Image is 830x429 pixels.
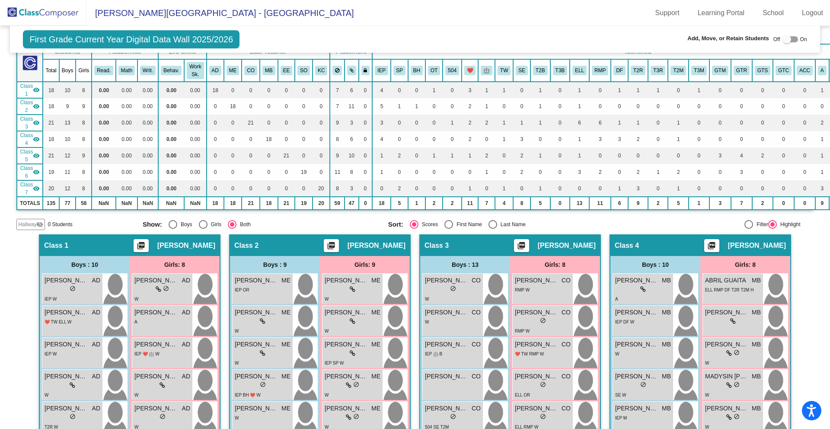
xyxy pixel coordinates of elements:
td: Mary Endsley - No Class Name [17,98,43,115]
th: Tier 2 Math [668,59,689,82]
th: Occupational Therapy Only IEP [425,59,443,82]
td: 4 [372,131,391,147]
button: 504 [445,66,459,75]
td: Carlynn Ondercin - No Class Name [17,115,43,131]
mat-icon: picture_as_pdf [326,241,336,253]
th: Keep with students [345,59,359,82]
th: Tier Behavior Plan [530,59,550,82]
td: 21 [43,147,59,164]
td: 0 [589,82,611,98]
td: 9 [330,147,345,164]
td: 2 [391,147,408,164]
td: 0.00 [137,115,158,131]
td: 18 [43,131,59,147]
td: 2 [628,131,648,147]
td: 0 [207,131,224,147]
td: 0 [278,98,295,115]
button: TW [498,66,511,75]
mat-icon: visibility [33,86,40,93]
th: 504 Plan [443,59,462,82]
td: 0.00 [158,131,184,147]
td: 3 [462,82,479,98]
td: 0 [313,82,330,98]
button: T2M [670,66,686,75]
td: 0 [278,131,295,147]
button: RMP [592,66,608,75]
span: On [800,35,807,43]
button: Print Students Details [704,239,719,252]
button: Print Students Details [324,239,339,252]
td: 0.00 [184,131,206,147]
td: 0 [668,82,689,98]
td: 1 [495,82,513,98]
td: 0 [773,115,794,131]
td: 0 [794,115,815,131]
td: 3 [589,131,611,147]
td: 0 [207,147,224,164]
td: 0 [550,131,570,147]
td: 0 [295,115,313,131]
th: Speech Only IEP [391,59,408,82]
mat-icon: visibility [33,136,40,143]
td: 0 [260,147,278,164]
th: Tier 3 Math [689,59,709,82]
th: Alyssa Degnovivo [207,59,224,82]
td: 2 [478,147,495,164]
th: Tier 2 Reading [628,59,648,82]
td: 4 [372,82,391,98]
td: 18 [224,98,242,115]
td: 1 [443,115,462,131]
button: IEP [375,66,388,75]
td: 3 [372,115,391,131]
td: 0.00 [158,147,184,164]
td: 1 [628,115,648,131]
mat-icon: visibility [33,119,40,126]
td: 10 [59,82,76,98]
th: Gifted Creative Thinking [773,59,794,82]
td: 0 [709,98,731,115]
td: 0 [794,98,815,115]
td: 0 [689,131,709,147]
td: 0 [513,98,530,115]
button: Read. [94,66,113,75]
td: 0 [731,98,752,115]
td: 1 [570,82,589,98]
td: 1 [425,147,443,164]
td: 11 [345,98,359,115]
td: 0 [752,115,773,131]
td: 0.00 [137,147,158,164]
td: 0 [359,98,373,115]
td: 1 [495,131,513,147]
td: 6 [589,115,611,131]
td: 0.00 [92,115,116,131]
td: 0 [731,131,752,147]
td: 0.00 [158,115,184,131]
td: 1 [478,82,495,98]
td: 0.00 [158,98,184,115]
button: AD [209,66,221,75]
button: SE [516,66,528,75]
td: 3 [513,131,530,147]
th: Mary Endsley [224,59,242,82]
mat-icon: picture_as_pdf [706,241,717,253]
button: Behav. [161,66,182,75]
td: 0.00 [184,115,206,131]
td: 0 [773,98,794,115]
td: 12 [59,147,76,164]
td: 0 [530,131,550,147]
td: 0 [495,98,513,115]
th: English Language Learner [570,59,589,82]
th: Marijana Benjamin [260,59,278,82]
td: 2 [462,115,479,131]
td: 0 [425,131,443,147]
td: 1 [408,98,425,115]
td: 0.00 [116,82,137,98]
td: 0 [295,147,313,164]
td: 0 [207,98,224,115]
button: T2B [533,66,548,75]
td: 8 [330,131,345,147]
td: 1 [372,147,391,164]
span: [PERSON_NAME][GEOGRAPHIC_DATA] - [GEOGRAPHIC_DATA] [86,6,354,20]
td: 1 [462,147,479,164]
td: 1 [443,147,462,164]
